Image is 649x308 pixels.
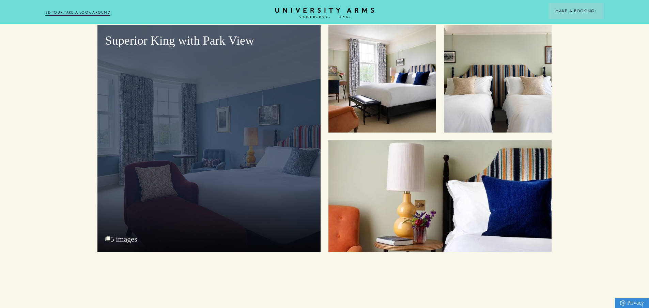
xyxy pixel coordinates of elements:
a: Home [275,8,374,18]
a: Privacy [615,298,649,308]
button: Make a BookingArrow icon [548,3,604,19]
span: Make a Booking [555,8,597,14]
p: Superior King with Park View [105,33,313,49]
img: Arrow icon [594,10,597,12]
a: 3D TOUR:TAKE A LOOK AROUND [45,10,110,16]
img: Privacy [620,300,625,306]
